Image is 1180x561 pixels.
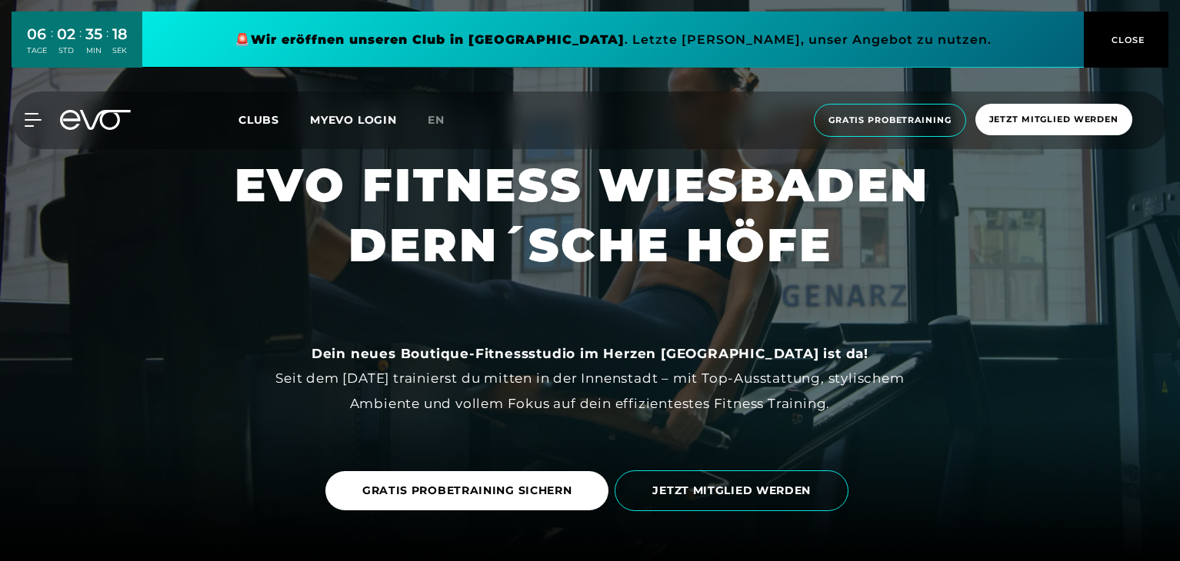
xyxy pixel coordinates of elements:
span: Jetzt Mitglied werden [989,113,1118,126]
span: en [428,113,445,127]
div: 02 [57,23,75,45]
span: Clubs [238,113,279,127]
span: Gratis Probetraining [828,114,952,127]
div: 18 [112,23,128,45]
h1: EVO FITNESS WIESBADEN DERN´SCHE HÖFE [235,155,945,275]
div: 06 [27,23,47,45]
div: : [51,25,53,65]
a: JETZT MITGLIED WERDEN [615,459,855,523]
div: STD [57,45,75,56]
a: en [428,111,463,129]
span: GRATIS PROBETRAINING SICHERN [362,483,572,499]
span: JETZT MITGLIED WERDEN [652,483,811,499]
div: Seit dem [DATE] trainierst du mitten in der Innenstadt – mit Top-Ausstattung, stylischem Ambiente... [244,341,936,416]
div: TAGE [27,45,47,56]
div: SEK [112,45,128,56]
a: Clubs [238,112,310,127]
a: GRATIS PROBETRAINING SICHERN [325,471,609,510]
div: MIN [85,45,102,56]
button: CLOSE [1084,12,1168,68]
a: Gratis Probetraining [809,104,971,137]
a: MYEVO LOGIN [310,113,397,127]
div: : [106,25,108,65]
div: : [79,25,82,65]
strong: Dein neues Boutique-Fitnessstudio im Herzen [GEOGRAPHIC_DATA] ist da! [312,346,868,361]
span: CLOSE [1108,33,1145,47]
a: Jetzt Mitglied werden [971,104,1137,137]
div: 35 [85,23,102,45]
